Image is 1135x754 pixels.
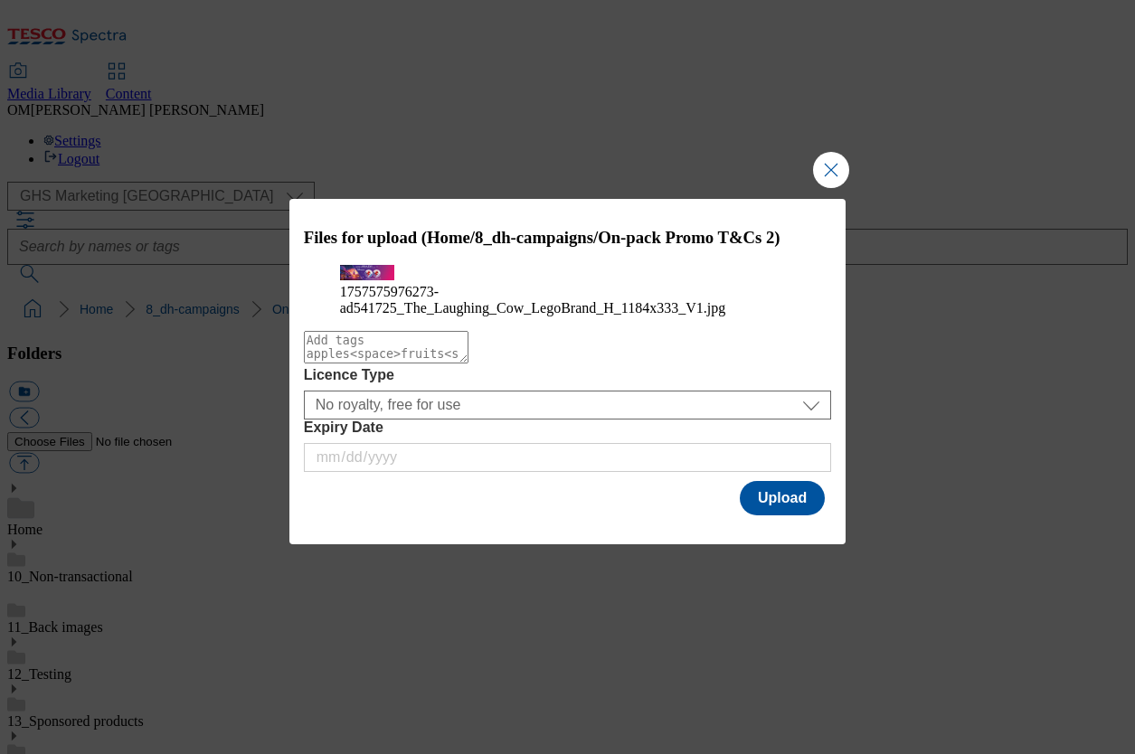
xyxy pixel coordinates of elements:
[304,228,832,248] h3: Files for upload (Home/8_dh-campaigns/On-pack Promo T&Cs 2)
[304,367,832,383] label: Licence Type
[740,481,825,515] button: Upload
[304,419,832,436] label: Expiry Date
[340,265,394,280] img: preview
[289,199,847,544] div: Modal
[813,152,849,188] button: Close Modal
[340,284,796,316] figcaption: 1757575976273-ad541725_The_Laughing_Cow_LegoBrand_H_1184x333_V1.jpg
